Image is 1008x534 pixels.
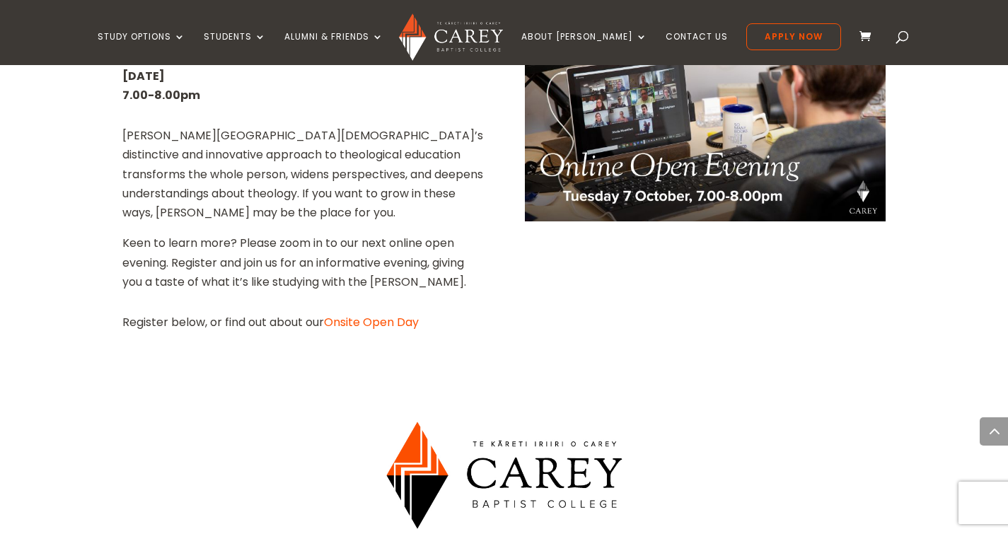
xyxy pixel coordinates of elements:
[122,126,483,233] p: [PERSON_NAME][GEOGRAPHIC_DATA][DEMOGRAPHIC_DATA]’s distinctive and innovative approach to theolog...
[324,314,419,330] a: Onsite Open Day
[122,68,200,103] strong: [DATE] 7.00-8.00pm
[399,13,503,61] img: Carey Baptist College
[525,33,886,221] img: Online Open Evening Oct 2025
[521,32,647,65] a: About [PERSON_NAME]
[122,233,483,291] p: Keen to learn more? Please zoom in to our next online open evening. Register and join us for an i...
[122,313,483,332] p: Register below, or find out about our
[666,32,728,65] a: Contact Us
[284,32,383,65] a: Alumni & Friends
[746,23,841,50] a: Apply Now
[98,32,185,65] a: Study Options
[204,32,266,65] a: Students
